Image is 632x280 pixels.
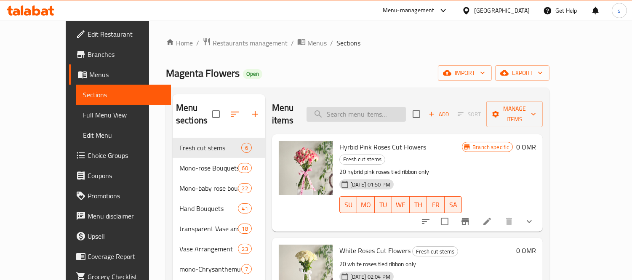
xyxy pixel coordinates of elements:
[238,183,251,193] div: items
[360,199,371,211] span: MO
[425,108,452,121] button: Add
[482,216,492,227] a: Edit menu item
[410,196,427,213] button: TH
[69,44,171,64] a: Branches
[330,38,333,48] li: /
[445,68,485,78] span: import
[207,105,225,123] span: Select all sections
[427,109,450,119] span: Add
[519,211,539,232] button: show more
[179,244,238,254] span: Vase Arrangement
[339,155,385,165] div: Fresh cut stems
[425,108,452,121] span: Add item
[307,38,327,48] span: Menus
[196,38,199,48] li: /
[524,216,534,227] svg: Show Choices
[241,143,252,153] div: items
[179,143,241,153] span: Fresh cut stems
[173,259,265,279] div: mono-Chrysanthemum bouquets7
[455,211,475,232] button: Branch-specific-item
[486,101,543,127] button: Manage items
[339,141,426,153] span: Hyrbid Pink Roses Cut Flowers
[430,199,441,211] span: FR
[69,165,171,186] a: Coupons
[395,199,406,211] span: WE
[69,24,171,44] a: Edit Restaurant
[83,130,165,140] span: Edit Menu
[88,150,165,160] span: Choice Groups
[413,199,424,211] span: TH
[166,37,550,48] nav: breadcrumb
[69,206,171,226] a: Menu disclaimer
[238,225,251,233] span: 18
[499,211,519,232] button: delete
[340,155,385,164] span: Fresh cut stems
[203,37,288,48] a: Restaurants management
[176,101,212,127] h2: Menu sections
[413,247,458,256] span: Fresh cut stems
[339,244,411,257] span: White Roses Cut Flowers
[76,85,171,105] a: Sections
[88,251,165,261] span: Coverage Report
[69,186,171,206] a: Promotions
[502,68,543,78] span: export
[88,49,165,59] span: Branches
[88,191,165,201] span: Promotions
[378,199,389,211] span: TU
[89,69,165,80] span: Menus
[242,265,251,273] span: 7
[445,196,462,213] button: SA
[69,145,171,165] a: Choice Groups
[297,37,327,48] a: Menus
[173,178,265,198] div: Mono-baby rose bouquets22
[452,108,486,121] span: Select section first
[88,231,165,241] span: Upsell
[179,183,238,193] div: Mono-baby rose bouquets
[173,158,265,178] div: Mono-rose Bouquets60
[474,6,530,15] div: [GEOGRAPHIC_DATA]
[213,38,288,48] span: Restaurants management
[88,171,165,181] span: Coupons
[173,219,265,239] div: transparent Vase arrangements18
[238,205,251,213] span: 41
[416,211,436,232] button: sort-choices
[392,196,410,213] button: WE
[88,211,165,221] span: Menu disclaimer
[173,239,265,259] div: Vase Arrangement23
[76,125,171,145] a: Edit Menu
[76,105,171,125] a: Full Menu View
[438,65,492,81] button: import
[179,264,241,274] span: mono-Chrysanthemum bouquets
[408,105,425,123] span: Select section
[173,138,265,158] div: Fresh cut stems6
[307,107,406,122] input: search
[83,110,165,120] span: Full Menu View
[179,224,238,234] span: transparent Vase arrangements
[383,5,435,16] div: Menu-management
[238,163,251,173] div: items
[336,38,360,48] span: Sections
[618,6,621,15] span: s
[412,246,458,256] div: Fresh cut stems
[179,163,238,173] span: Mono-rose Bouquets
[291,38,294,48] li: /
[225,104,245,124] span: Sort sections
[238,164,251,172] span: 60
[495,65,549,81] button: export
[173,198,265,219] div: Hand Bouquets41
[448,199,459,211] span: SA
[166,38,193,48] a: Home
[238,184,251,192] span: 22
[347,181,394,189] span: [DATE] 01:50 PM
[238,203,251,213] div: items
[343,199,354,211] span: SU
[166,64,240,83] span: Magenta Flowers
[69,64,171,85] a: Menus
[238,245,251,253] span: 23
[243,70,262,77] span: Open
